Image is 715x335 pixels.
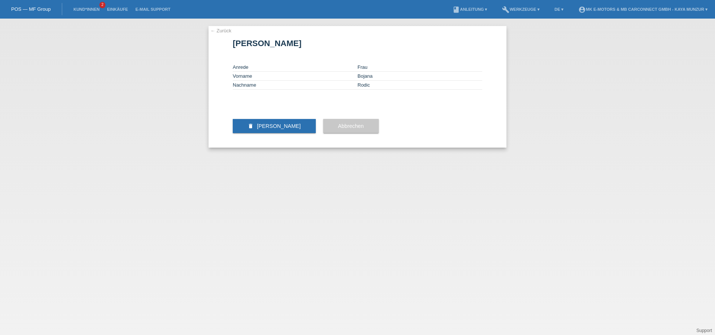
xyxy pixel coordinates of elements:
[248,123,254,129] i: delete
[11,6,51,12] a: POS — MF Group
[498,7,543,12] a: buildWerkzeuge ▾
[575,7,711,12] a: account_circleMK E-MOTORS & MB CarConnect GmbH - Kaya Munzur ▾
[578,6,586,13] i: account_circle
[257,123,301,129] span: [PERSON_NAME]
[338,123,364,129] span: Abbrechen
[357,72,482,81] td: Bojana
[551,7,567,12] a: DE ▾
[502,6,509,13] i: build
[233,63,357,72] td: Anrede
[103,7,131,12] a: Einkäufe
[452,6,460,13] i: book
[449,7,491,12] a: bookAnleitung ▾
[323,119,379,133] button: Abbrechen
[233,119,316,133] button: delete [PERSON_NAME]
[357,81,482,90] td: Rodic
[696,328,712,333] a: Support
[233,81,357,90] td: Nachname
[357,63,482,72] td: Frau
[132,7,174,12] a: E-Mail Support
[99,2,105,8] span: 2
[210,28,231,33] a: ← Zurück
[70,7,103,12] a: Kund*innen
[233,39,482,48] h1: [PERSON_NAME]
[233,72,357,81] td: Vorname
